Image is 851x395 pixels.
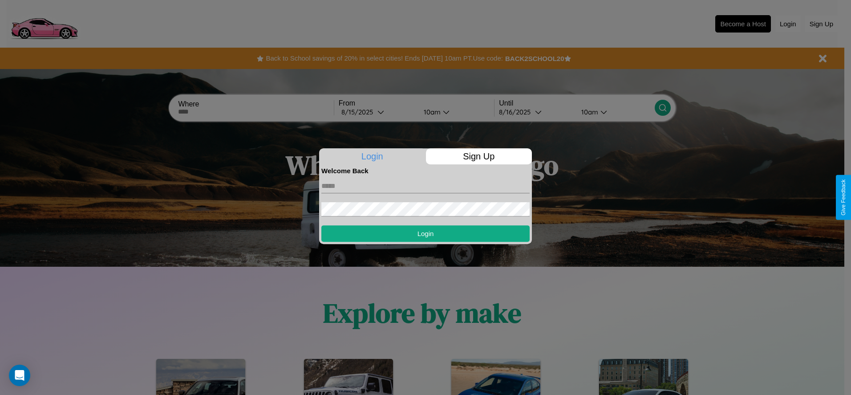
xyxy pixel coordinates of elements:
button: Login [321,225,530,242]
div: Open Intercom Messenger [9,365,30,386]
p: Sign Up [426,148,532,164]
div: Give Feedback [840,179,847,216]
p: Login [319,148,425,164]
h4: Welcome Back [321,167,530,175]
